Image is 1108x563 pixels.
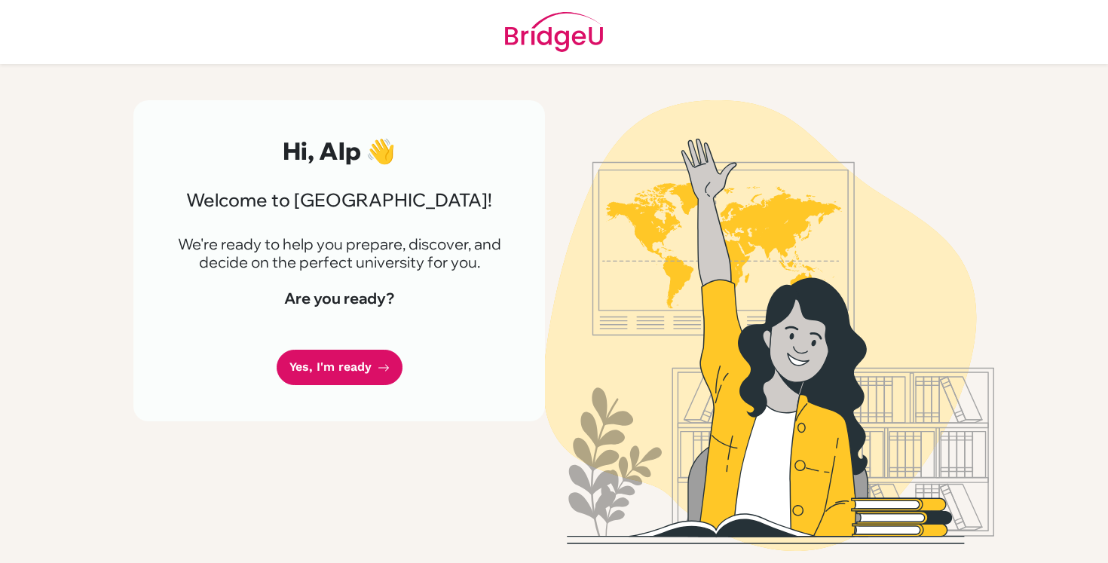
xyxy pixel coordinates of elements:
[170,289,509,308] h4: Are you ready?
[170,136,509,165] h2: Hi, Alp 👋
[277,350,402,385] a: Yes, I'm ready
[170,189,509,211] h3: Welcome to [GEOGRAPHIC_DATA]!
[170,235,509,271] p: We're ready to help you prepare, discover, and decide on the perfect university for you.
